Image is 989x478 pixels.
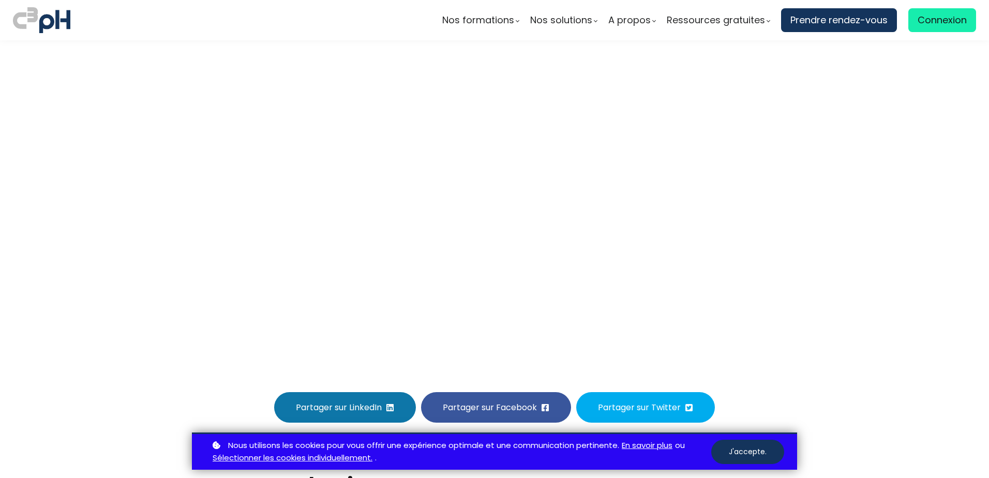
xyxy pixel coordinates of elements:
[13,5,70,35] img: logo C3PH
[530,12,592,28] span: Nos solutions
[443,401,537,414] span: Partager sur Facebook
[918,12,967,28] span: Connexion
[711,440,784,464] button: J'accepte.
[210,439,711,465] p: ou .
[213,452,372,465] a: Sélectionner les cookies individuellement.
[442,12,514,28] span: Nos formations
[622,439,672,452] a: En savoir plus
[228,439,619,452] span: Nous utilisons les cookies pour vous offrir une expérience optimale et une communication pertinente.
[608,12,651,28] span: A propos
[598,401,681,414] span: Partager sur Twitter
[576,392,715,423] button: Partager sur Twitter
[790,12,888,28] span: Prendre rendez-vous
[781,8,897,32] a: Prendre rendez-vous
[296,401,382,414] span: Partager sur LinkedIn
[421,392,571,423] button: Partager sur Facebook
[274,392,416,423] button: Partager sur LinkedIn
[908,8,976,32] a: Connexion
[667,12,765,28] span: Ressources gratuites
